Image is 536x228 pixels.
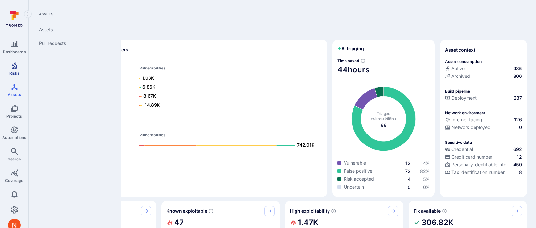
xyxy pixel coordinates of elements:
a: 1.03K [139,75,316,82]
span: 0 % [423,184,430,190]
text: 742.01K [297,142,314,148]
p: Sensitive data [445,140,472,145]
div: Evidence that an asset is internet facing [445,117,522,124]
span: Assets [8,92,21,97]
a: 4 [408,176,410,182]
p: Network environment [445,110,485,115]
p: Build pipeline [445,89,470,94]
span: 985 [513,65,522,72]
h2: AI triaging [337,45,364,52]
th: Vulnerabilities [139,65,322,73]
a: Active985 [445,65,522,72]
div: Credit card number [445,154,492,160]
span: Archived [451,73,470,79]
span: 44 hours [337,65,430,75]
div: Tax identification number [445,169,505,175]
a: 14% [421,160,430,166]
svg: Confirmed exploitable by KEV [208,208,214,214]
span: Personally identifiable information (PII) [451,161,512,168]
div: Archived [445,73,470,79]
a: 0% [423,184,430,190]
svg: Estimated based on an average time of 30 mins needed to triage each vulnerability [361,58,366,63]
span: total [381,122,386,128]
a: Assets [34,23,113,37]
span: Discover [38,27,527,36]
span: Projects [6,114,22,118]
div: Evidence indicative of processing personally identifiable information [445,161,522,169]
span: Automations [2,135,26,140]
a: 5% [423,176,430,182]
span: Time saved [337,58,359,63]
a: 72 [405,168,410,174]
span: Credential [451,146,473,152]
span: Coverage [5,178,23,183]
div: Network deployed [445,124,491,131]
i: Expand navigation menu [26,12,30,17]
div: Deployment [445,95,477,101]
div: Commits seen in the last 180 days [445,65,522,73]
button: Expand navigation menu [24,10,32,18]
a: 0 [408,184,410,190]
span: Internet facing [451,117,482,123]
th: Vulnerabilities [139,132,322,140]
span: False positive [344,168,372,174]
span: Dashboards [3,49,26,54]
span: Ops scanners [43,125,322,130]
text: 8.67K [143,93,156,99]
span: 806 [513,73,522,79]
div: Configured deployment pipeline [445,95,522,102]
span: Vulnerable [344,160,366,166]
a: 6.86K [139,84,316,91]
div: Active [445,65,465,72]
span: Triaged vulnerabilities [371,111,396,121]
div: Personally identifiable information (PII) [445,161,512,168]
span: 237 [514,95,522,101]
span: 12 [517,154,522,160]
span: Known exploitable [166,208,207,214]
div: Internet facing [445,117,482,123]
a: 12 [405,160,410,166]
div: Code repository is archived [445,73,522,81]
span: Credit card number [451,154,492,160]
span: High exploitability [290,208,330,214]
div: Evidence indicative of processing tax identification numbers [445,169,522,177]
svg: Vulnerabilities with fix available [442,208,447,214]
a: Credential692 [445,146,522,152]
a: Archived806 [445,73,522,79]
svg: EPSS score ≥ 0.7 [331,208,336,214]
span: Deployment [451,95,477,101]
span: Search [8,157,21,161]
span: Fix available [414,208,441,214]
span: Uncertain [344,184,364,190]
p: Asset consumption [445,59,482,64]
div: Evidence indicative of handling user or service credentials [445,146,522,154]
text: 14.89K [145,102,160,108]
div: Evidence indicative of processing credit card numbers [445,154,522,161]
span: Risk accepted [344,176,374,182]
span: Dev scanners [43,58,322,63]
span: 126 [514,117,522,123]
span: Tax identification number [451,169,505,175]
text: 1.03K [142,75,154,81]
span: 5 % [423,176,430,182]
a: 8.67K [139,93,316,100]
a: Credit card number12 [445,154,522,160]
a: 82% [420,168,430,174]
a: 742.01K [139,142,316,149]
a: Personally identifiable information (PII)450 [445,161,522,168]
span: 450 [513,161,522,168]
span: 14 % [421,160,430,166]
span: 692 [513,146,522,152]
span: Asset context [445,47,475,53]
span: 18 [517,169,522,175]
span: Network deployed [451,124,491,131]
a: 14.89K [139,102,316,109]
span: Risks [9,71,20,76]
span: Active [451,65,465,72]
span: 82 % [420,168,430,174]
a: Internet facing126 [445,117,522,123]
